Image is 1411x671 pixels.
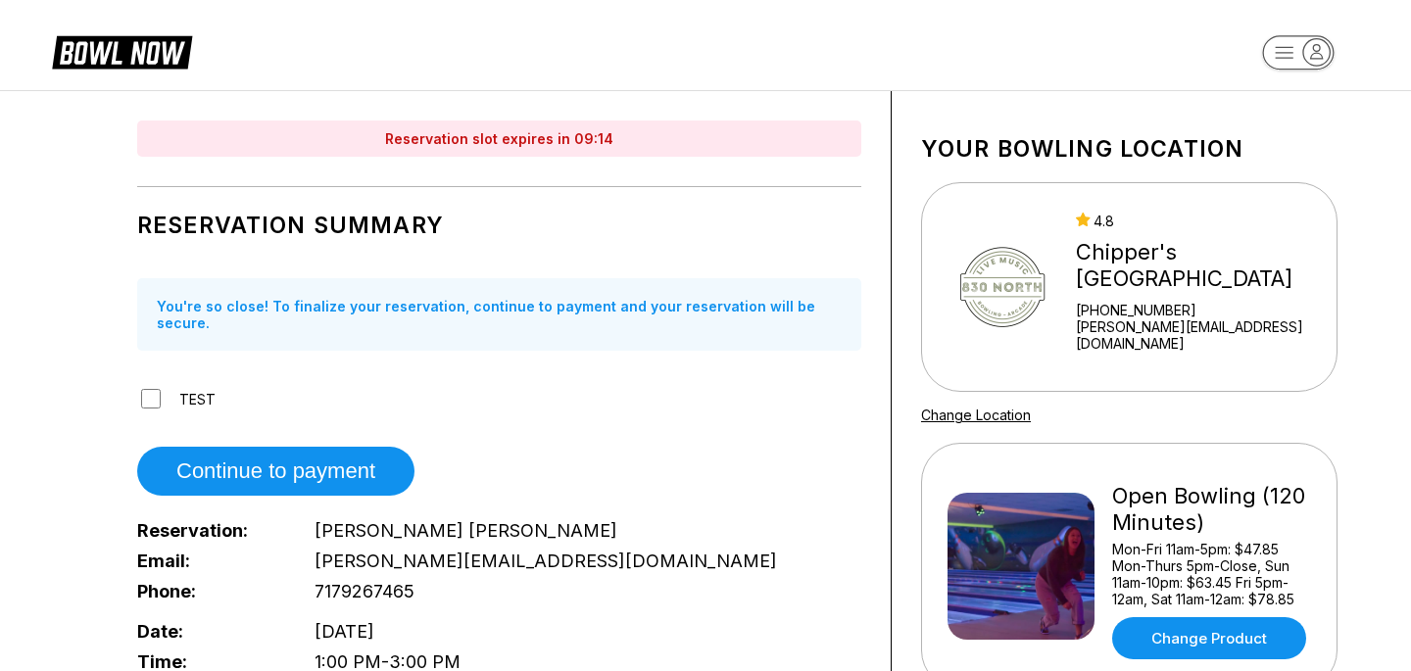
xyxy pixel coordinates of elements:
span: Reservation: [137,520,282,541]
a: [PERSON_NAME][EMAIL_ADDRESS][DOMAIN_NAME] [1076,318,1329,352]
a: Change Product [1112,617,1306,659]
span: Date: [137,621,282,642]
label: TEST [179,391,216,407]
span: Email: [137,551,282,571]
span: 7179267465 [315,581,414,601]
span: [DATE] [315,621,374,642]
img: Chipper's North College [948,214,1058,360]
span: [PERSON_NAME][EMAIL_ADDRESS][DOMAIN_NAME] [315,551,777,571]
div: Reservation slot expires in 09:14 [137,120,861,157]
div: Mon-Fri 11am-5pm: $47.85 Mon-Thurs 5pm-Close, Sun 11am-10pm: $63.45 Fri 5pm-12am, Sat 11am-12am: ... [1112,541,1311,607]
h1: Your bowling location [921,135,1338,163]
span: Phone: [137,581,282,601]
img: Open Bowling (120 Minutes) [948,493,1095,640]
div: Open Bowling (120 Minutes) [1112,483,1311,536]
span: [PERSON_NAME] [PERSON_NAME] [315,520,617,541]
div: Chipper's [GEOGRAPHIC_DATA] [1076,239,1329,292]
button: Continue to payment [137,447,414,496]
div: 4.8 [1076,213,1329,229]
a: Change Location [921,407,1031,423]
h1: Reservation Summary [137,212,861,239]
div: [PHONE_NUMBER] [1076,302,1329,318]
div: You're so close! To finalize your reservation, continue to payment and your reservation will be s... [137,278,861,351]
